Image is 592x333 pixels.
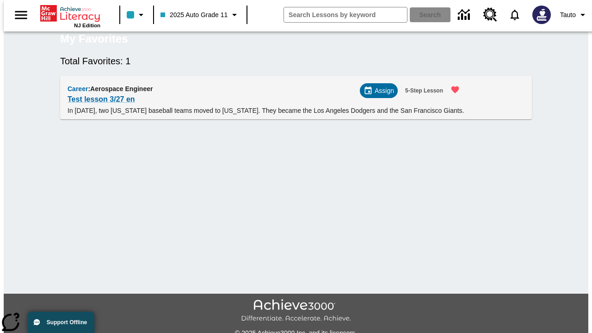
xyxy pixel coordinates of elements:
span: Career [68,85,88,92]
button: Class color is light blue. Change class color [123,6,150,23]
button: Profile/Settings [556,6,592,23]
input: search field [284,7,407,22]
button: Class: 2025 Auto Grade 11, Select your class [157,6,244,23]
span: 5-Step Lesson [405,86,443,96]
a: Home [40,4,100,23]
h6: Total Favorites: 1 [60,54,532,68]
button: 5-Step Lesson [401,83,447,99]
button: Open side menu [7,1,35,29]
span: Support Offline [47,319,87,326]
span: NJ Edition [74,23,100,28]
button: Support Offline [28,312,94,333]
img: Avatar [532,6,551,24]
span: Tauto [560,10,576,20]
a: Test lesson 3/27 en [68,93,135,106]
p: In [DATE], two [US_STATE] baseball teams moved to [US_STATE]. They became the Los Angeles Dodgers... [68,106,465,116]
a: Resource Center, Will open in new tab [478,2,503,27]
a: Notifications [503,3,527,27]
span: 2025 Auto Grade 11 [160,10,228,20]
button: Select a new avatar [527,3,556,27]
h5: My Favorites [60,31,128,46]
div: Home [40,3,100,28]
button: Remove from Favorites [445,80,465,100]
span: : Aerospace Engineer [88,85,153,92]
div: Assign Choose Dates [360,83,398,98]
a: Data Center [452,2,478,28]
img: Achieve3000 Differentiate Accelerate Achieve [241,299,351,323]
span: Assign [375,86,394,96]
